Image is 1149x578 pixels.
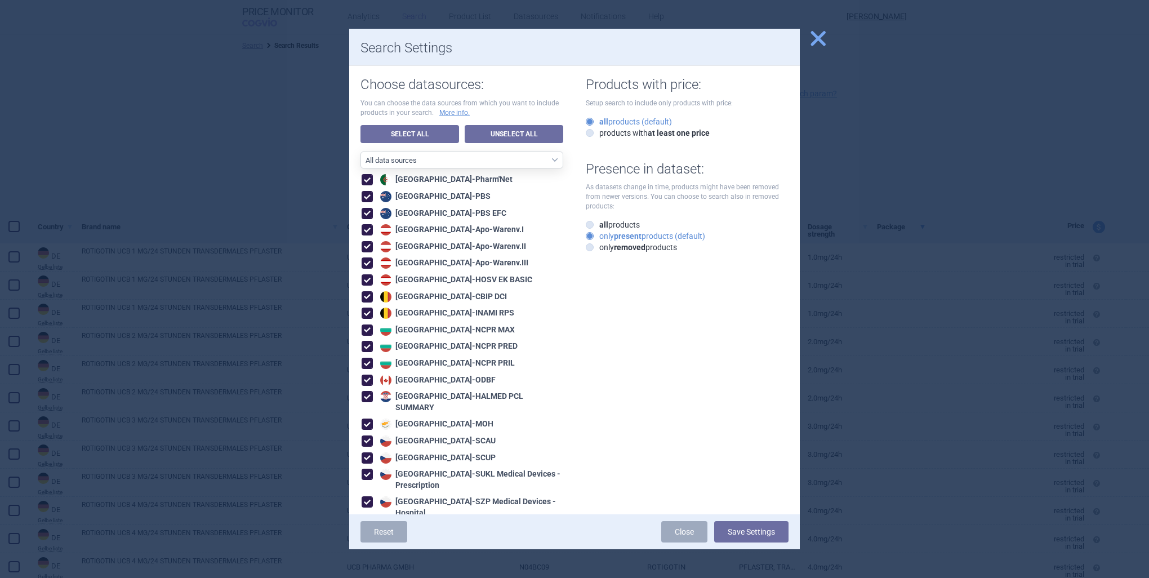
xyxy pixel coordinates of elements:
div: [GEOGRAPHIC_DATA] - NCPR MAX [377,324,515,336]
img: Cyprus [380,419,391,430]
div: [GEOGRAPHIC_DATA] - CBIP DCI [377,291,507,303]
div: [GEOGRAPHIC_DATA] - NCPR PRED [377,341,518,352]
img: Austria [380,224,391,235]
label: products [586,219,640,230]
div: [GEOGRAPHIC_DATA] - SCUP [377,452,496,464]
img: Belgium [380,291,391,303]
div: [GEOGRAPHIC_DATA] - PBS [377,191,491,202]
img: Austria [380,257,391,269]
a: Close [661,521,707,543]
label: only products [586,242,677,253]
div: [GEOGRAPHIC_DATA] - HALMED PCL SUMMARY [377,391,563,413]
img: Australia [380,191,391,202]
img: Czech Republic [380,496,391,508]
a: Unselect All [465,125,563,143]
div: [GEOGRAPHIC_DATA] - SZP Medical Devices - Hospital [377,496,563,518]
img: Canada [380,375,391,386]
div: [GEOGRAPHIC_DATA] - Pharm'Net [377,174,513,185]
img: Croatia [380,391,391,402]
div: [GEOGRAPHIC_DATA] - MOH [377,419,493,430]
img: Belgium [380,308,391,319]
strong: removed [614,243,645,252]
a: More info. [439,108,470,118]
h1: Presence in dataset: [586,161,789,177]
div: [GEOGRAPHIC_DATA] - PBS EFC [377,208,506,219]
button: Save Settings [714,521,789,543]
img: Austria [380,241,391,252]
div: [GEOGRAPHIC_DATA] - Apo-Warenv.I [377,224,524,235]
img: Australia [380,208,391,219]
div: [GEOGRAPHIC_DATA] - ODBF [377,375,496,386]
div: [GEOGRAPHIC_DATA] - INAMI RPS [377,308,514,319]
div: [GEOGRAPHIC_DATA] - Apo-Warenv.III [377,257,528,269]
img: Algeria [380,174,391,185]
strong: all [599,117,608,126]
div: [GEOGRAPHIC_DATA] - SCAU [377,435,496,447]
img: Bulgaria [380,358,391,369]
h1: Choose datasources: [360,77,563,93]
img: Czech Republic [380,469,391,480]
img: Austria [380,274,391,286]
strong: present [614,232,642,241]
img: Bulgaria [380,341,391,352]
div: [GEOGRAPHIC_DATA] - NCPR PRIL [377,358,515,369]
div: [GEOGRAPHIC_DATA] - SUKL Medical Devices - Prescription [377,469,563,491]
strong: at least one price [648,128,710,137]
p: You can choose the data sources from which you want to include products in your search. [360,99,563,118]
p: Setup search to include only products with price: [586,99,789,108]
img: Czech Republic [380,435,391,447]
strong: all [599,220,608,229]
p: As datasets change in time, products might have been removed from newer versions. You can choose ... [586,183,789,211]
div: [GEOGRAPHIC_DATA] - HOSV EK BASIC [377,274,532,286]
a: Reset [360,521,407,543]
h1: Products with price: [586,77,789,93]
img: Bulgaria [380,324,391,336]
label: only products (default) [586,230,705,242]
h1: Search Settings [360,40,789,56]
div: [GEOGRAPHIC_DATA] - Apo-Warenv.II [377,241,526,252]
a: Select All [360,125,459,143]
label: products (default) [586,116,672,127]
label: products with [586,127,710,139]
img: Czech Republic [380,452,391,464]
